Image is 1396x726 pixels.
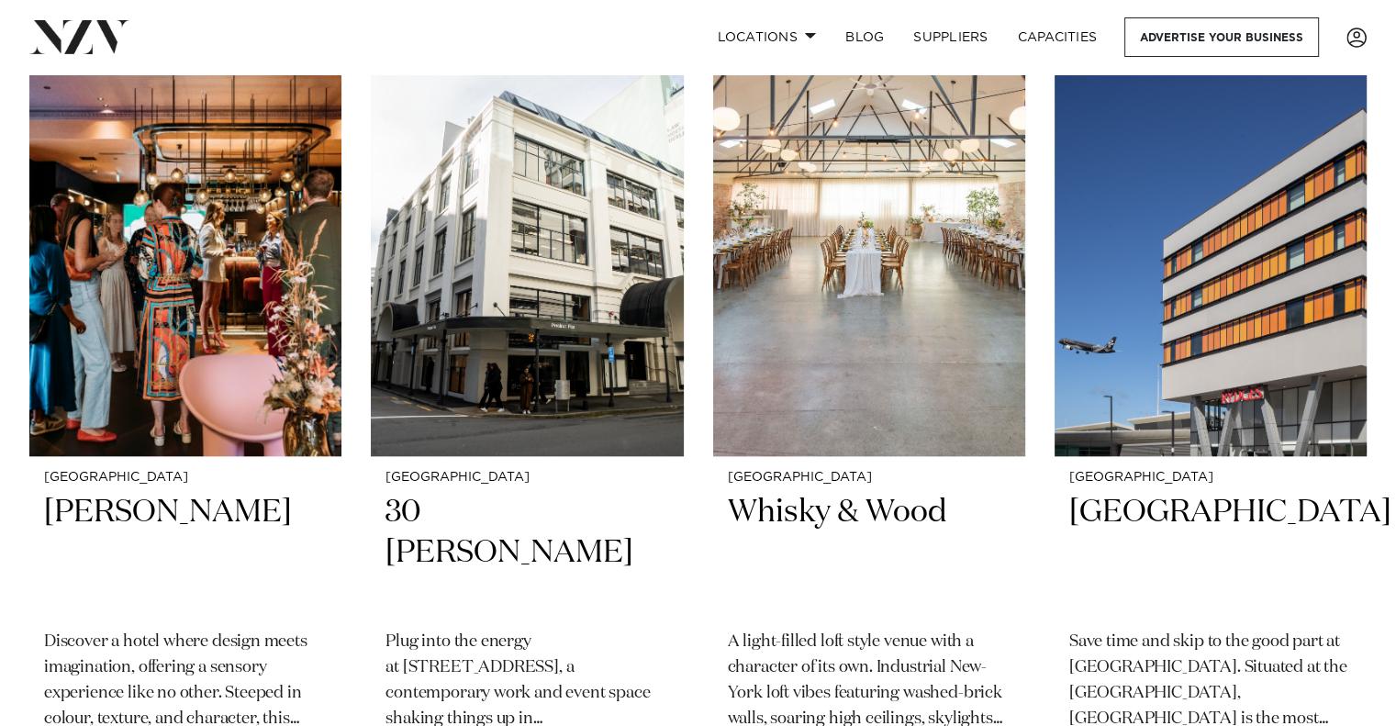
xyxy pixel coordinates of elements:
[29,20,129,53] img: nzv-logo.png
[899,17,1002,57] a: SUPPLIERS
[702,17,831,57] a: Locations
[385,471,668,485] small: [GEOGRAPHIC_DATA]
[44,471,327,485] small: [GEOGRAPHIC_DATA]
[728,492,1011,616] h2: Whisky & Wood
[385,492,668,616] h2: 30 [PERSON_NAME]
[1069,471,1352,485] small: [GEOGRAPHIC_DATA]
[1069,492,1352,616] h2: [GEOGRAPHIC_DATA]
[1124,17,1319,57] a: Advertise your business
[728,471,1011,485] small: [GEOGRAPHIC_DATA]
[1003,17,1112,57] a: Capacities
[44,492,327,616] h2: [PERSON_NAME]
[831,17,899,57] a: BLOG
